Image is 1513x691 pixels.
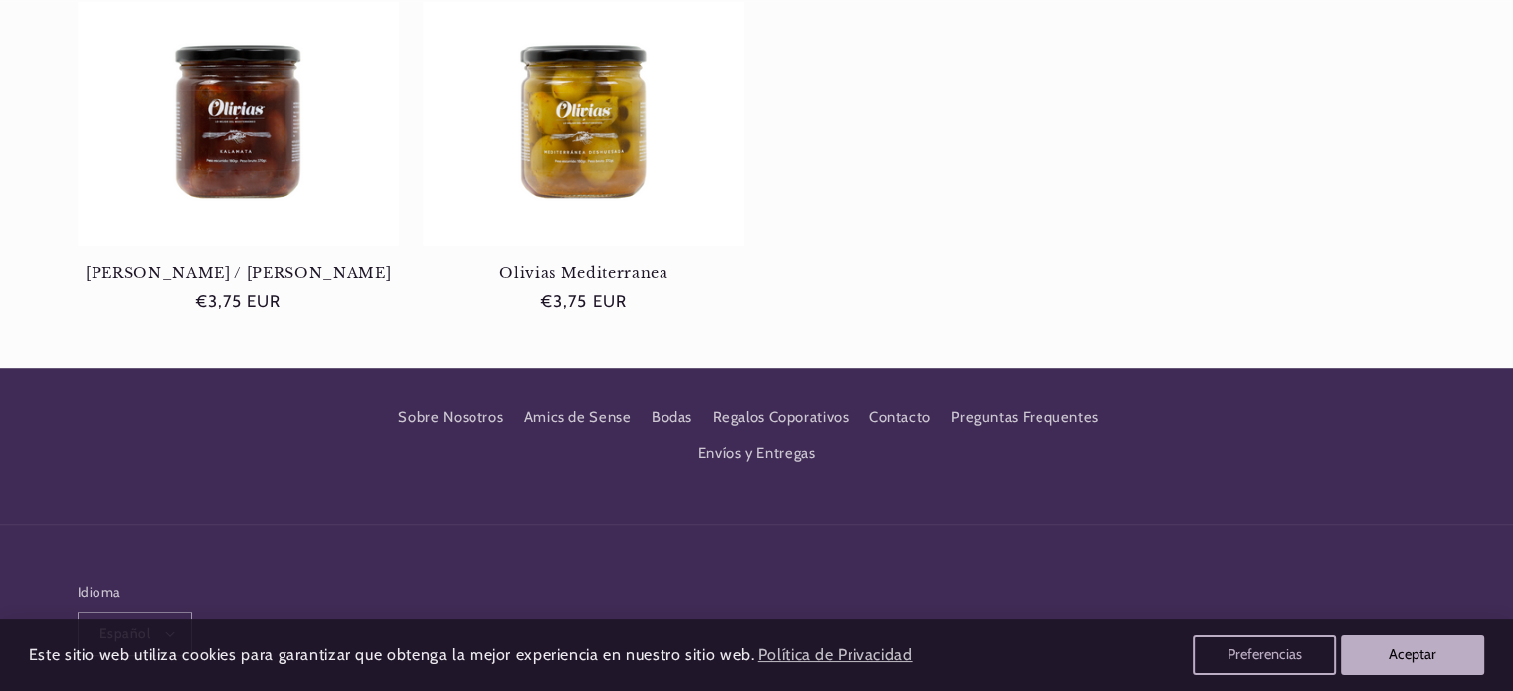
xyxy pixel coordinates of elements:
h2: Idioma [78,582,192,602]
a: Bodas [652,400,692,435]
a: Política de Privacidad (opens in a new tab) [754,638,915,673]
a: [PERSON_NAME] / [PERSON_NAME] [78,264,399,282]
a: Amics de Sense [524,400,632,435]
a: Envíos y Entregas [698,435,816,471]
a: Regalos Coporativos [712,400,849,435]
button: Español [78,612,192,656]
a: Olivias Mediterranea [423,264,744,282]
span: Este sitio web utiliza cookies para garantizar que obtenga la mejor experiencia en nuestro sitio ... [29,645,755,664]
a: Preguntas Frequentes [951,400,1099,435]
button: Aceptar [1341,635,1484,675]
a: Sobre Nosotros [398,405,503,435]
button: Preferencias [1193,635,1336,675]
a: Contacto [869,400,931,435]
